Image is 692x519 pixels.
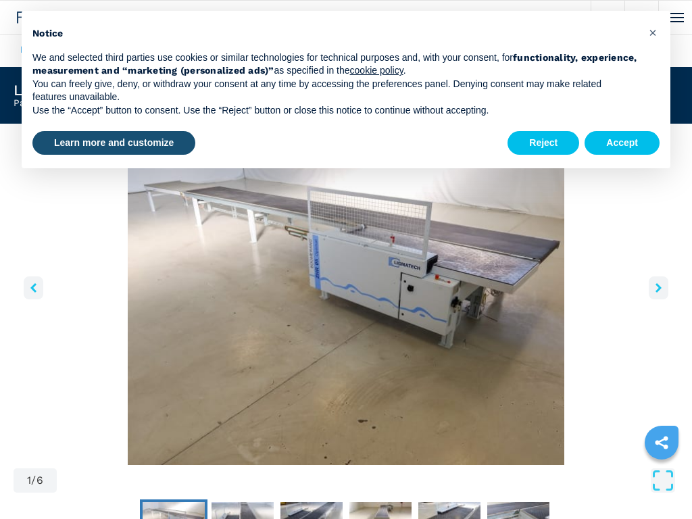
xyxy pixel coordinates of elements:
[32,52,637,76] strong: functionality, experience, measurement and “marketing (personalized ads)”
[508,131,579,155] button: Reject
[649,24,657,41] span: ×
[350,65,403,76] a: cookie policy
[24,276,43,299] button: left-button
[31,475,36,486] span: /
[32,131,195,155] button: Learn more and customize
[32,104,638,118] p: Use the “Accept” button to consent. Use the “Reject” button or close this notice to continue with...
[32,78,638,104] p: You can freely give, deny, or withdraw your consent at any time by accessing the preferences pane...
[642,22,664,43] button: Close this notice
[60,468,675,493] button: Open Fullscreen
[635,458,682,509] iframe: Chat
[649,276,668,299] button: right-button
[645,426,678,460] a: sharethis
[14,137,678,465] img: Panel Return Systems LIGMATECH ZHR 05/R/085
[585,131,660,155] button: Accept
[32,27,638,41] h2: Notice
[14,137,678,465] div: Go to Slide 1
[32,51,638,78] p: We and selected third parties use cookies or similar technologies for technical purposes and, wit...
[36,475,43,486] span: 6
[27,475,31,486] span: 1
